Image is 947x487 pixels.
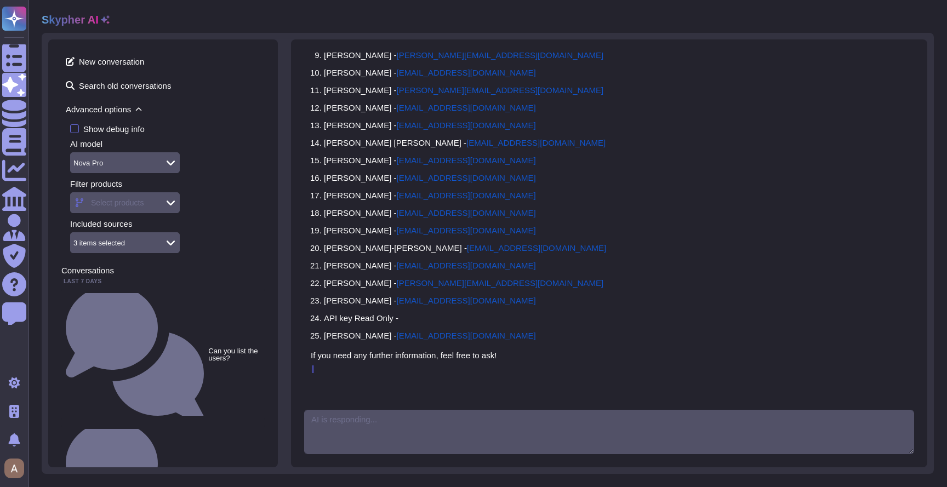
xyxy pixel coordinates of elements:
li: [PERSON_NAME] - [324,207,606,220]
li: [PERSON_NAME] - [324,171,606,185]
li: [PERSON_NAME]-[PERSON_NAME] - [324,242,606,255]
div: AI model [70,140,265,148]
li: [PERSON_NAME] - [324,84,606,97]
li: [PERSON_NAME] - [324,119,606,132]
a: [EMAIL_ADDRESS][DOMAIN_NAME] [397,226,536,235]
img: user [4,459,24,478]
li: [PERSON_NAME] - [324,259,606,272]
a: [EMAIL_ADDRESS][DOMAIN_NAME] [397,331,536,340]
div: Nova Pro [73,159,103,167]
a: [EMAIL_ADDRESS][DOMAIN_NAME] [467,243,606,253]
li: [PERSON_NAME] - [324,294,606,307]
a: [EMAIL_ADDRESS][DOMAIN_NAME] [397,121,536,130]
div: Show debug info [83,125,145,133]
p: If you need any further information, feel free to ask! [311,349,897,362]
li: [PERSON_NAME] - [324,189,606,202]
a: [PERSON_NAME][EMAIL_ADDRESS][DOMAIN_NAME] [397,85,604,95]
li: [PERSON_NAME] - [324,49,606,62]
a: [EMAIL_ADDRESS][DOMAIN_NAME] [397,208,536,217]
li: [PERSON_NAME] - [324,101,606,114]
a: [EMAIL_ADDRESS][DOMAIN_NAME] [466,138,606,147]
div: Included sources [70,220,265,228]
div: Last 7 days [61,279,265,284]
li: [PERSON_NAME] [PERSON_NAME] - [324,136,606,150]
li: [PERSON_NAME] - [324,329,606,342]
a: [PERSON_NAME][EMAIL_ADDRESS][DOMAIN_NAME] [397,50,604,60]
li: [PERSON_NAME] - [324,277,606,290]
div: Select products [91,199,144,207]
button: user [2,456,32,480]
span: Advanced options [61,101,265,118]
a: [EMAIL_ADDRESS][DOMAIN_NAME] [397,296,536,305]
li: [PERSON_NAME] - [324,224,606,237]
li: [PERSON_NAME] - [324,66,606,79]
div: Filter products [70,180,265,188]
a: [EMAIL_ADDRESS][DOMAIN_NAME] [397,173,536,182]
a: [EMAIL_ADDRESS][DOMAIN_NAME] [397,261,536,270]
a: [EMAIL_ADDRESS][DOMAIN_NAME] [397,103,536,112]
a: [EMAIL_ADDRESS][DOMAIN_NAME] [397,156,536,165]
li: API key Read Only - [324,312,606,325]
span: Search old conversations [61,77,265,94]
small: Can you list the users? [208,347,260,362]
h2: Skypher AI [42,13,99,26]
span: New conversation [61,53,265,70]
li: [PERSON_NAME] - [324,154,606,167]
span: | [312,364,314,373]
a: [PERSON_NAME][EMAIL_ADDRESS][DOMAIN_NAME] [397,278,604,288]
div: 3 items selected [73,239,125,247]
a: [EMAIL_ADDRESS][DOMAIN_NAME] [397,191,536,200]
a: [EMAIL_ADDRESS][DOMAIN_NAME] [397,68,536,77]
div: Conversations [61,266,265,274]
